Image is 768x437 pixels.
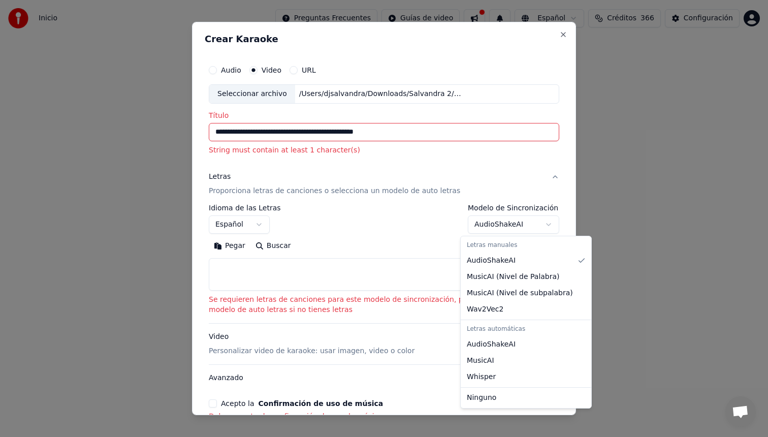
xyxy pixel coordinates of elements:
[467,339,516,350] span: AudioShakeAI
[467,393,496,403] span: Ninguno
[463,322,589,336] div: Letras automáticas
[463,238,589,253] div: Letras manuales
[467,256,516,266] span: AudioShakeAI
[467,356,494,366] span: MusicAI
[467,304,503,315] span: Wav2Vec2
[467,288,573,298] span: MusicAI ( Nivel de subpalabra )
[467,272,560,282] span: MusicAI ( Nivel de Palabra )
[467,372,496,382] span: Whisper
